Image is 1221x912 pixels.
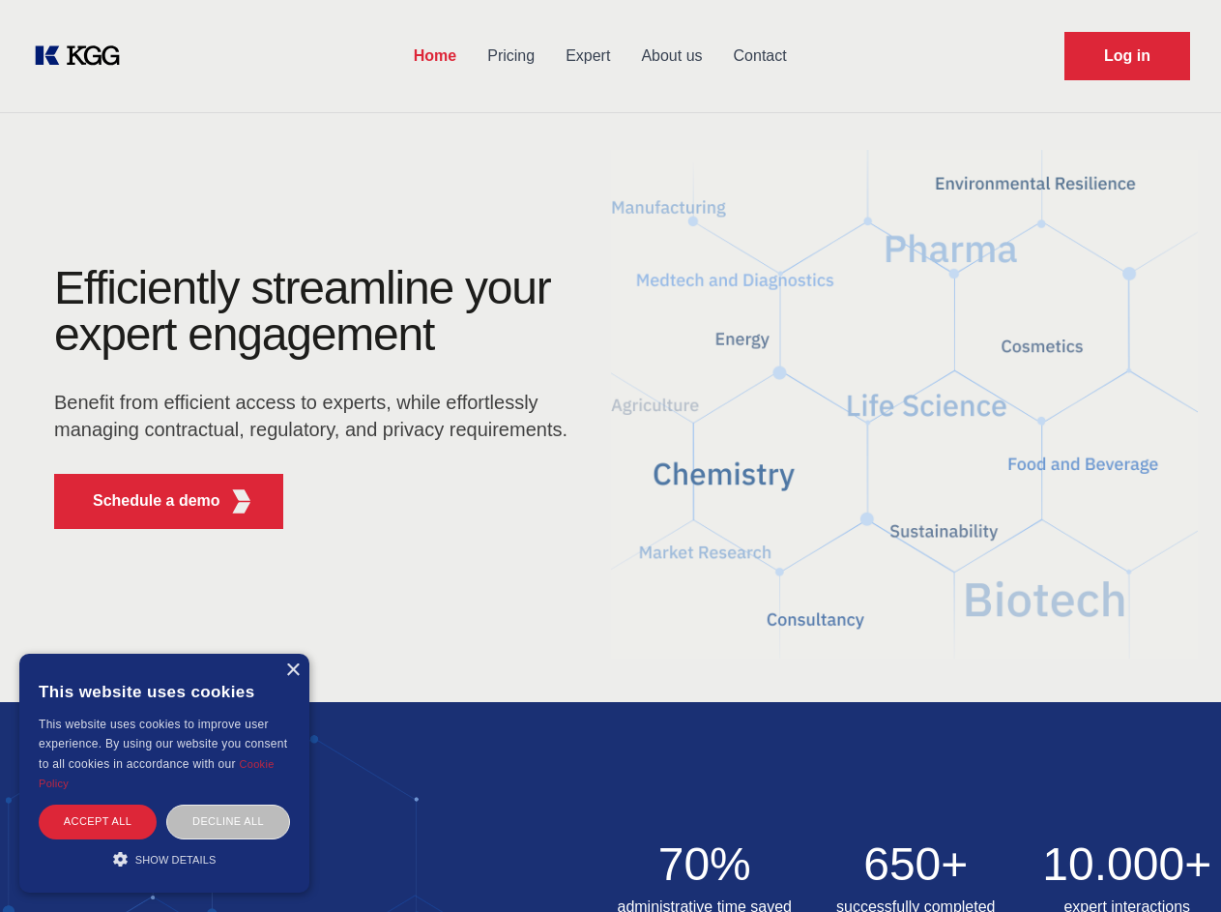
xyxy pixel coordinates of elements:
a: About us [625,31,717,81]
a: Cookie Policy [39,758,275,789]
span: Show details [135,854,217,866]
img: KGG Fifth Element RED [611,126,1199,683]
div: This website uses cookies [39,668,290,715]
p: Schedule a demo [93,489,220,513]
div: Show details [39,849,290,868]
a: Home [398,31,472,81]
div: Decline all [166,805,290,838]
a: Request Demo [1064,32,1190,80]
div: Accept all [39,805,157,838]
img: KGG Fifth Element RED [229,489,253,514]
iframe: Chat Widget [1124,819,1221,912]
a: KOL Knowledge Platform: Talk to Key External Experts (KEE) [31,41,135,72]
h1: Efficiently streamline your expert engagement [54,265,580,358]
h2: 650+ [822,841,1010,888]
a: Pricing [472,31,550,81]
div: Close [285,663,300,678]
a: Contact [718,31,802,81]
a: Expert [550,31,625,81]
span: This website uses cookies to improve user experience. By using our website you consent to all coo... [39,718,287,771]
p: Benefit from efficient access to experts, while effortlessly managing contractual, regulatory, an... [54,389,580,443]
button: Schedule a demoKGG Fifth Element RED [54,474,283,529]
h2: 70% [611,841,799,888]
